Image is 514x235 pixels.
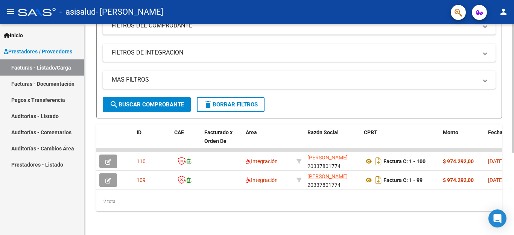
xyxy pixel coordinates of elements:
[109,100,119,109] mat-icon: search
[374,155,383,167] i: Descargar documento
[204,100,213,109] mat-icon: delete
[246,129,257,135] span: Area
[499,7,508,16] mat-icon: person
[443,158,474,164] strong: $ 974.292,00
[488,209,506,227] div: Open Intercom Messenger
[304,124,361,158] datatable-header-cell: Razón Social
[197,97,265,112] button: Borrar Filtros
[374,174,383,186] i: Descargar documento
[112,76,478,84] mat-panel-title: MAS FILTROS
[4,31,23,39] span: Inicio
[6,7,15,16] mat-icon: menu
[307,153,358,169] div: 20337801774
[383,177,423,183] strong: Factura C: 1 - 99
[174,129,184,135] span: CAE
[134,124,171,158] datatable-header-cell: ID
[103,17,496,35] mat-expansion-panel-header: FILTROS DEL COMPROBANTE
[246,158,278,164] span: Integración
[201,124,243,158] datatable-header-cell: Facturado x Orden De
[307,173,348,179] span: [PERSON_NAME]
[307,172,358,188] div: 20337801774
[137,158,146,164] span: 110
[364,129,377,135] span: CPBT
[383,158,426,164] strong: Factura C: 1 - 100
[103,44,496,62] mat-expansion-panel-header: FILTROS DE INTEGRACION
[96,192,502,211] div: 2 total
[440,124,485,158] datatable-header-cell: Monto
[109,101,184,108] span: Buscar Comprobante
[112,21,478,30] mat-panel-title: FILTROS DEL COMPROBANTE
[246,177,278,183] span: Integración
[307,155,348,161] span: [PERSON_NAME]
[361,124,440,158] datatable-header-cell: CPBT
[488,177,503,183] span: [DATE]
[112,49,478,57] mat-panel-title: FILTROS DE INTEGRACION
[443,129,458,135] span: Monto
[137,129,141,135] span: ID
[103,97,191,112] button: Buscar Comprobante
[243,124,293,158] datatable-header-cell: Area
[171,124,201,158] datatable-header-cell: CAE
[103,71,496,89] mat-expansion-panel-header: MAS FILTROS
[307,129,339,135] span: Razón Social
[137,177,146,183] span: 109
[204,101,258,108] span: Borrar Filtros
[4,47,72,56] span: Prestadores / Proveedores
[59,4,96,20] span: - asisalud
[96,4,163,20] span: - [PERSON_NAME]
[443,177,474,183] strong: $ 974.292,00
[488,158,503,164] span: [DATE]
[204,129,233,144] span: Facturado x Orden De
